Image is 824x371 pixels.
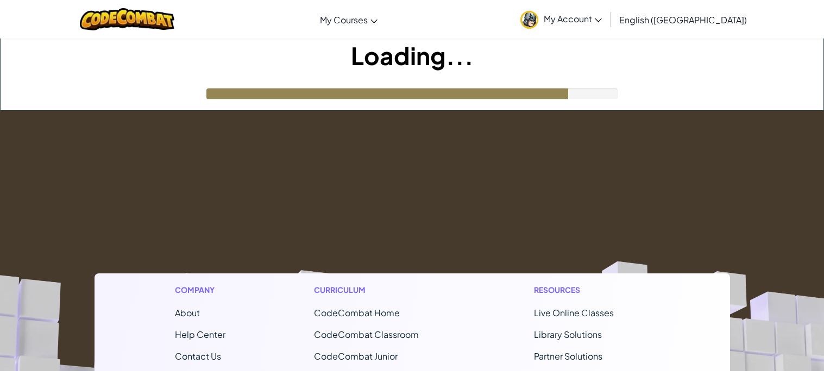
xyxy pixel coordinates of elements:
[544,13,602,24] span: My Account
[515,2,607,36] a: My Account
[534,350,602,362] a: Partner Solutions
[175,350,221,362] span: Contact Us
[1,39,823,72] h1: Loading...
[314,329,419,340] a: CodeCombat Classroom
[619,14,747,25] span: English ([GEOGRAPHIC_DATA])
[314,284,445,296] h1: Curriculum
[175,329,225,340] a: Help Center
[534,329,602,340] a: Library Solutions
[534,307,614,318] a: Live Online Classes
[314,307,400,318] span: CodeCombat Home
[80,8,175,30] img: CodeCombat logo
[614,5,752,34] a: English ([GEOGRAPHIC_DATA])
[320,14,368,25] span: My Courses
[314,5,383,34] a: My Courses
[175,284,225,296] h1: Company
[175,307,200,318] a: About
[534,284,650,296] h1: Resources
[520,11,538,29] img: avatar
[314,350,398,362] a: CodeCombat Junior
